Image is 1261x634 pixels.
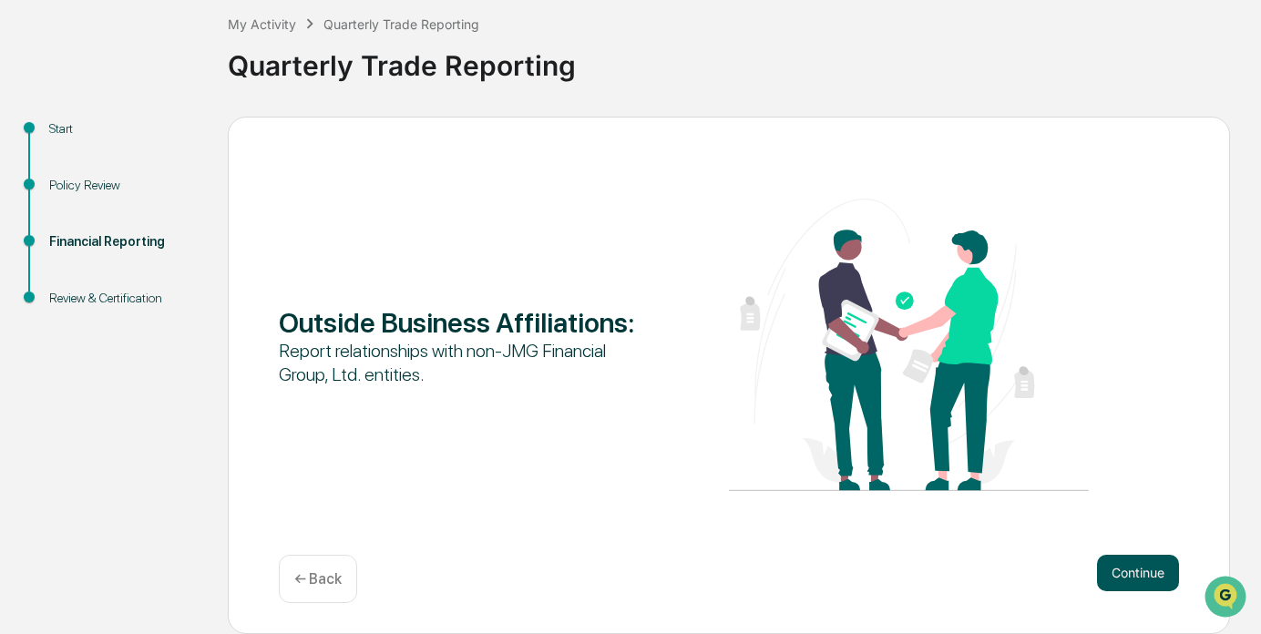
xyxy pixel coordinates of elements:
div: Review & Certification [49,289,199,308]
div: Outside Business Affiliations : [279,306,639,339]
a: 🖐️Preclearance [11,222,125,255]
button: Continue [1097,555,1179,591]
a: 🔎Data Lookup [11,257,122,290]
span: Attestations [150,230,226,248]
div: My Activity [228,16,296,32]
div: We're available if you need us! [62,158,231,172]
p: How can we help? [18,38,332,67]
img: Outside Business Affiliations [729,199,1089,491]
div: Quarterly Trade Reporting [228,35,1252,82]
div: Financial Reporting [49,232,199,251]
div: Start [49,119,199,138]
div: Policy Review [49,176,199,195]
div: Quarterly Trade Reporting [323,16,479,32]
a: Powered byPylon [128,308,220,322]
div: Report relationships with non-JMG Financial Group, Ltd. entities. [279,339,639,386]
div: 🗄️ [132,231,147,246]
a: 🗄️Attestations [125,222,233,255]
button: Start new chat [310,145,332,167]
div: 🔎 [18,266,33,281]
span: Preclearance [36,230,118,248]
span: Pylon [181,309,220,322]
p: ← Back [294,570,342,588]
div: 🖐️ [18,231,33,246]
iframe: Open customer support [1203,574,1252,623]
span: Data Lookup [36,264,115,282]
div: Start new chat [62,139,299,158]
img: 1746055101610-c473b297-6a78-478c-a979-82029cc54cd1 [18,139,51,172]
